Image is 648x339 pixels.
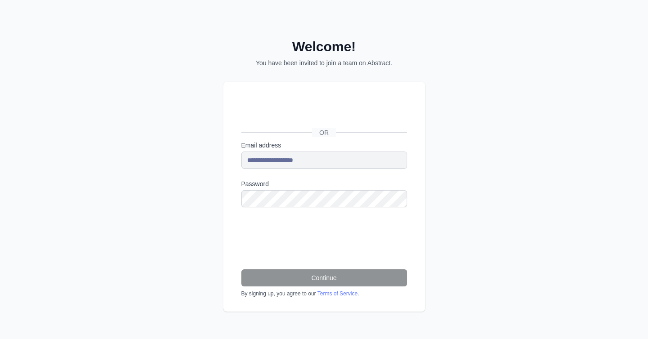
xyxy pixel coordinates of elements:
[237,103,410,122] iframe: Sign in with Google Button
[241,141,407,150] label: Email address
[317,290,358,297] a: Terms of Service
[241,290,407,297] div: By signing up, you agree to our .
[241,218,378,253] iframe: reCAPTCHA
[241,269,407,286] button: Continue
[241,179,407,188] label: Password
[223,39,425,55] h2: Welcome!
[223,58,425,67] p: You have been invited to join a team on Abstract.
[312,128,336,137] span: OR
